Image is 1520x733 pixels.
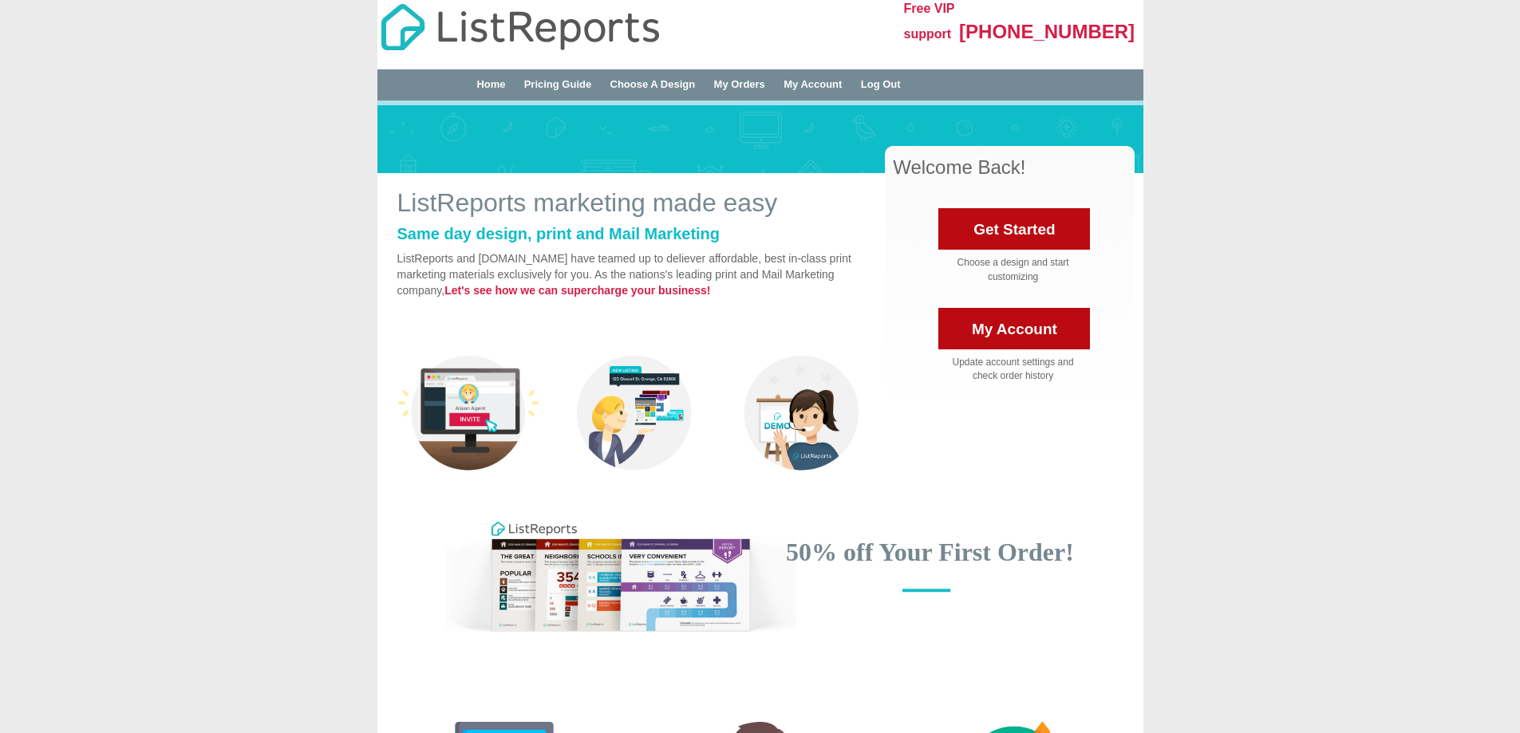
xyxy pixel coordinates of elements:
[938,208,1090,250] a: Get Started
[930,256,1096,283] div: Choose a design and start customizing
[476,78,505,90] a: Home
[730,341,873,484] img: sample-3.png
[397,341,540,484] img: sample-1.png
[714,78,765,90] a: My Orders
[524,78,592,90] a: Pricing Guide
[930,356,1096,383] div: Update account settings and check order history
[445,468,796,702] img: layered-cards.png
[861,78,901,90] a: Log Out
[397,189,874,217] h1: ListReports marketing made easy
[959,21,1135,42] span: [PHONE_NUMBER]
[784,78,842,90] a: My Account
[772,538,1088,566] h1: 50% off Your First Order!
[904,2,955,41] span: Free VIP support
[610,78,696,90] a: Choose A Design
[563,341,706,484] img: sample-2.png
[896,583,957,598] img: line.png
[938,308,1090,349] a: My Account
[397,250,874,298] p: ListReports and [DOMAIN_NAME] have teamed up to deliever affordable, best in-class print marketin...
[893,157,1135,178] h3: Welcome Back!
[397,225,874,242] h2: Same day design, print and Mail Marketing
[444,284,710,297] strong: Let's see how we can supercharge your business!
